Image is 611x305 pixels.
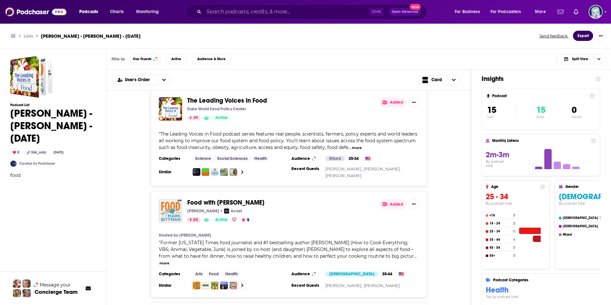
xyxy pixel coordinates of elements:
h4: [DEMOGRAPHIC_DATA] [563,216,598,220]
img: Acast [224,208,229,214]
span: Message your [40,282,71,288]
span: 2m-3m [486,150,509,160]
a: Health [223,271,240,277]
h4: 18 - 24 [490,222,512,225]
span: Charts [110,7,124,16]
p: Acast [231,208,242,214]
a: Food with [PERSON_NAME] [187,199,264,206]
span: Card [431,78,442,82]
a: [PERSON_NAME] [325,173,361,178]
img: Podchaser - Follow, Share and Rate Podcasts [5,6,66,18]
span: User's Order [125,78,152,82]
span: New [410,4,421,10]
span: Has Guests [133,57,151,61]
img: The One Recipe [211,282,219,289]
a: Science [193,156,213,161]
button: open menu [157,75,171,85]
a: 49 [187,115,200,121]
a: Show notifications dropdown [555,6,566,17]
span: Audience & More [197,57,226,61]
h3: Similar [159,283,188,288]
h4: 45 - 54 [490,246,512,250]
span: 15 [536,105,545,115]
img: User Profile [589,5,603,19]
img: She's My Cherry Pie [229,282,237,289]
img: Jules Profile [22,279,31,288]
button: open menu [486,7,530,17]
button: open menu [75,7,106,17]
a: AcastAcast [224,208,242,214]
button: Show More Button [596,31,606,41]
h4: 11 [513,230,515,234]
span: For Business [455,7,480,16]
span: 0 [572,105,576,115]
h4: Age [491,184,538,189]
span: " [159,131,417,150]
span: Logged in as blg1538 [589,5,603,19]
img: Food Network Obsessed [202,282,209,289]
button: Show More Button [409,199,419,209]
a: Before It's Gone [193,168,200,176]
a: Food with Mark Bittman [159,199,182,223]
h3: Categories [159,156,188,161]
p: Total [487,115,516,119]
span: Active [215,217,228,223]
h4: 4 [513,238,515,242]
h1: [PERSON_NAME] - [PERSON_NAME] - [DATE] [10,107,96,145]
button: more [159,261,169,266]
button: Show profile menu [589,5,603,19]
img: Longer Tables with José Andrés [220,282,228,289]
span: Food with [PERSON_NAME] [187,199,264,207]
h3: Similar [159,169,188,175]
span: Monitoring [136,7,159,16]
button: Send feedback. [538,33,570,39]
img: ConnectPod [10,160,17,167]
p: Duke World Food Policy Center [187,106,246,112]
h4: 25 - 34 [490,230,512,233]
div: link_only [24,150,48,155]
a: [PERSON_NAME] [364,283,400,288]
div: Mixed [325,156,345,161]
a: Plate of the Union [211,168,219,176]
button: open menu [530,7,554,17]
a: Golin - Alison Bodor - Sept 13, 2025 [10,56,52,98]
span: Active [215,115,228,121]
button: Has Guests [130,54,161,64]
img: Humboldt Cannabis Council Podcast Series [202,168,209,176]
button: open menu [112,78,157,82]
div: [DEMOGRAPHIC_DATA] [325,271,378,277]
span: Split View [572,57,588,61]
img: Young Farmers Podcast [220,168,228,176]
a: [PERSON_NAME] [179,233,211,238]
h3: Recent Guests [291,166,320,171]
h3: Categories [159,271,188,277]
img: Jon Profile [13,289,21,297]
a: Curated by Podchaser [19,161,55,166]
div: Search podcasts, credits, & more... [192,4,433,19]
span: More [535,7,546,16]
button: Added [380,97,406,107]
span: " [159,240,414,259]
input: Search podcasts, credits, & more... [204,7,369,17]
h4: Podcast Categories [493,278,611,282]
span: 49 [193,115,198,121]
img: This Is TASTE [193,282,200,289]
button: Active [166,54,187,64]
h4: 12 [599,216,603,220]
div: [DATE] [51,150,66,155]
p: Inactive [572,115,582,119]
h4: 0 [513,254,515,258]
span: 62 [193,217,198,223]
h3: [PERSON_NAME] - [PERSON_NAME] - [DATE] [41,33,141,39]
span: ... [348,145,351,150]
h4: 0 [513,246,515,250]
button: more [352,145,362,151]
button: Added [380,199,406,209]
span: The Leading Voices in Food [187,97,267,105]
